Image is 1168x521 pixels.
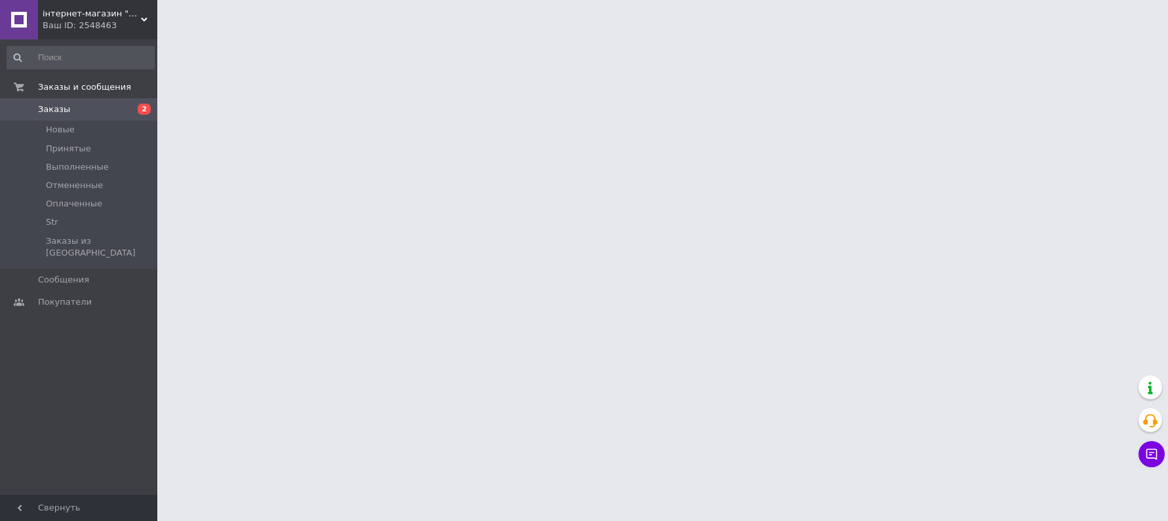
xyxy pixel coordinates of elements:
span: 2 [138,104,151,115]
span: Заказы и сообщения [38,81,131,93]
button: Чат с покупателем [1139,441,1165,467]
input: Поиск [7,46,155,69]
span: Str [46,216,58,228]
span: Сообщения [38,274,89,286]
span: Принятые [46,143,91,155]
span: Отмененные [46,180,103,191]
span: Новые [46,124,75,136]
span: Выполненные [46,161,109,173]
span: інтернет-магазин "Ремонтируем Сами" [43,8,141,20]
span: Оплаченные [46,198,102,210]
span: Покупатели [38,296,92,308]
span: Заказы [38,104,70,115]
span: Заказы из [GEOGRAPHIC_DATA] [46,235,153,259]
div: Ваш ID: 2548463 [43,20,157,31]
